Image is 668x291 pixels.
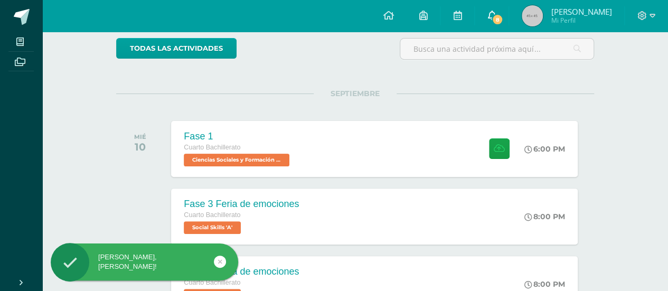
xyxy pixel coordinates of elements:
[184,221,241,234] span: Social Skills 'A'
[524,212,565,221] div: 8:00 PM
[314,89,397,98] span: SEPTIEMBRE
[134,133,146,140] div: MIÉ
[184,199,299,210] div: Fase 3 Feria de emociones
[116,38,237,59] a: todas las Actividades
[51,252,238,271] div: [PERSON_NAME], [PERSON_NAME]!
[522,5,543,26] img: 45x45
[400,39,594,59] input: Busca una actividad próxima aquí...
[184,211,240,219] span: Cuarto Bachillerato
[492,14,503,25] span: 8
[551,6,611,17] span: [PERSON_NAME]
[184,154,289,166] span: Ciencias Sociales y Formación Ciudadana 'A'
[551,16,611,25] span: Mi Perfil
[524,144,565,154] div: 6:00 PM
[184,144,240,151] span: Cuarto Bachillerato
[524,279,565,289] div: 8:00 PM
[134,140,146,153] div: 10
[184,131,292,142] div: Fase 1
